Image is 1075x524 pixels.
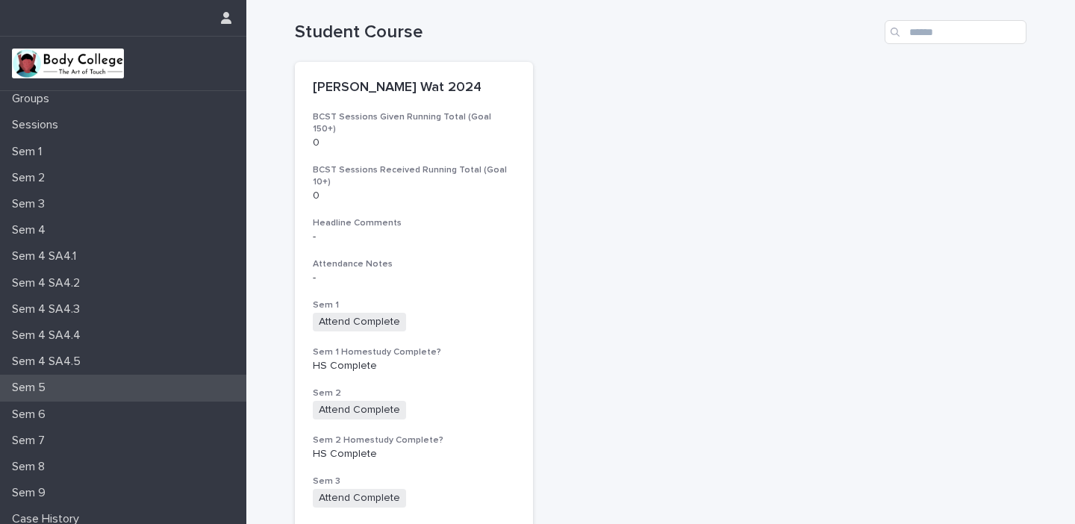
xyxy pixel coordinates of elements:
h3: Attendance Notes [313,258,515,270]
h3: BCST Sessions Given Running Total (Goal 150+) [313,111,515,135]
p: HS Complete [313,360,515,372]
p: Sem 9 [6,486,57,500]
p: Sem 7 [6,434,57,448]
p: Sem 4 SA4.3 [6,302,92,316]
div: - [313,272,515,284]
p: Sem 2 [6,171,57,185]
p: Sem 3 [6,197,57,211]
p: Sem 4 SA4.1 [6,249,88,263]
span: Attend Complete [313,313,406,331]
p: 0 [313,137,515,149]
p: Sem 4 SA4.4 [6,328,93,343]
p: Sem 1 [6,145,54,159]
h3: Sem 1 [313,299,515,311]
p: Sem 5 [6,381,57,395]
h3: BCST Sessions Received Running Total (Goal 10+) [313,164,515,188]
p: Sem 4 SA4.2 [6,276,92,290]
p: Sem 6 [6,408,57,422]
span: Attend Complete [313,401,406,419]
h3: Sem 3 [313,475,515,487]
p: Sessions [6,118,70,132]
p: Sem 8 [6,460,57,474]
h3: Sem 2 [313,387,515,399]
p: 0 [313,190,515,202]
p: Sem 4 [6,223,57,237]
img: xvtzy2PTuGgGH0xbwGb2 [12,49,124,78]
input: Search [885,20,1026,44]
h3: Headline Comments [313,217,515,229]
p: HS Complete [313,448,515,461]
p: Groups [6,92,61,106]
div: - [313,231,515,243]
h3: Sem 2 Homestudy Complete? [313,434,515,446]
p: Sem 4 SA4.5 [6,355,93,369]
h3: Sem 1 Homestudy Complete? [313,346,515,358]
h1: Student Course [295,22,879,43]
p: [PERSON_NAME] Wat 2024 [313,80,515,96]
span: Attend Complete [313,489,406,508]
